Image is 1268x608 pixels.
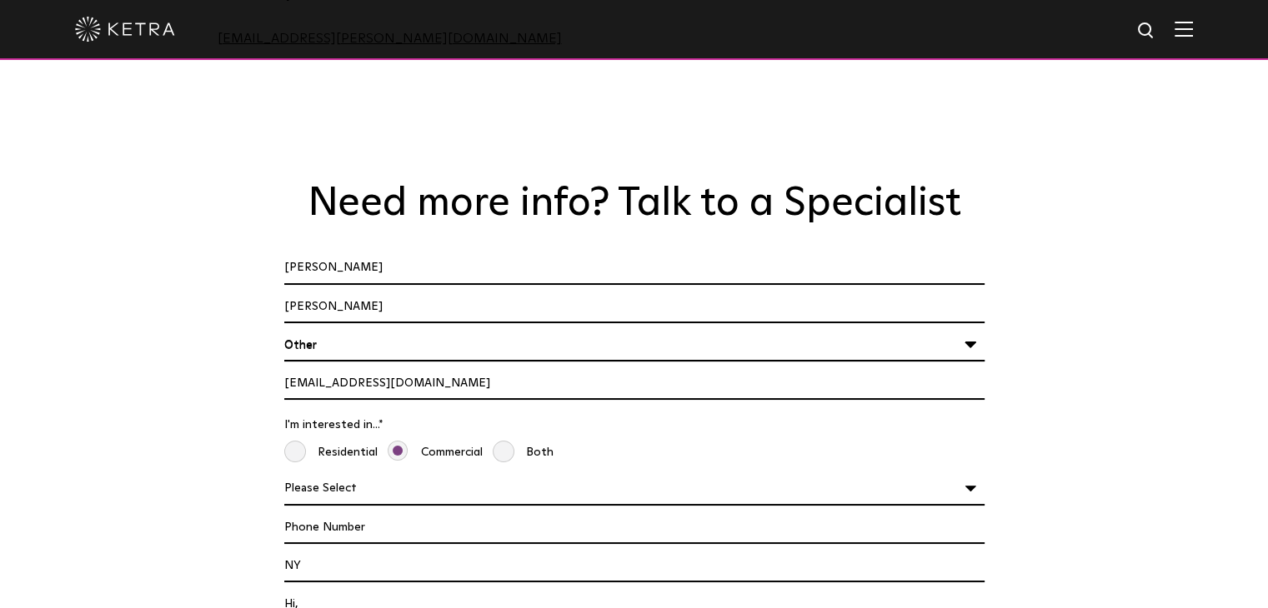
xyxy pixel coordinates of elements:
[280,180,989,228] h2: Need more info? Talk to a Specialist
[1175,21,1193,37] img: Hamburger%20Nav.svg
[284,512,985,544] input: Phone Number
[284,419,378,431] span: I'm interested in...
[284,551,985,582] input: City, State
[1136,21,1157,42] img: search icon
[284,368,985,400] input: Email
[284,330,985,361] div: Other
[284,292,985,323] input: Last Name
[284,441,378,465] span: Residential
[284,252,985,284] input: First Name
[388,441,483,465] span: Commercial
[75,17,175,42] img: ketra-logo-2019-white
[493,441,554,465] span: Both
